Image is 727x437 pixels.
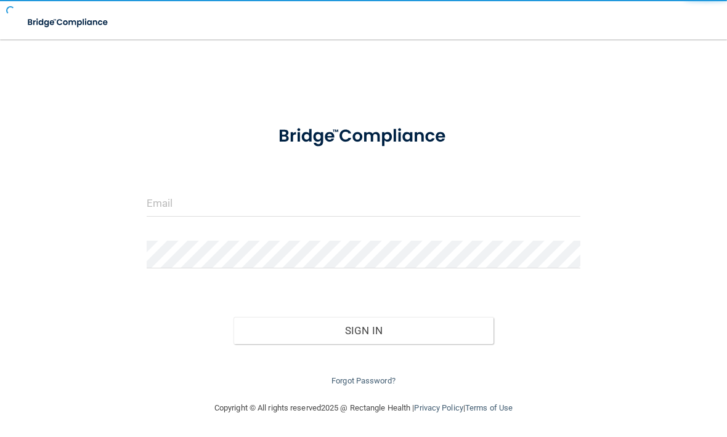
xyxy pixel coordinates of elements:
a: Terms of Use [465,403,513,412]
input: Email [147,189,580,217]
a: Privacy Policy [414,403,463,412]
div: Copyright © All rights reserved 2025 @ Rectangle Health | | [139,388,588,428]
img: bridge_compliance_login_screen.278c3ca4.svg [260,113,468,159]
img: bridge_compliance_login_screen.278c3ca4.svg [18,10,118,35]
a: Forgot Password? [331,376,396,385]
button: Sign In [234,317,493,344]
